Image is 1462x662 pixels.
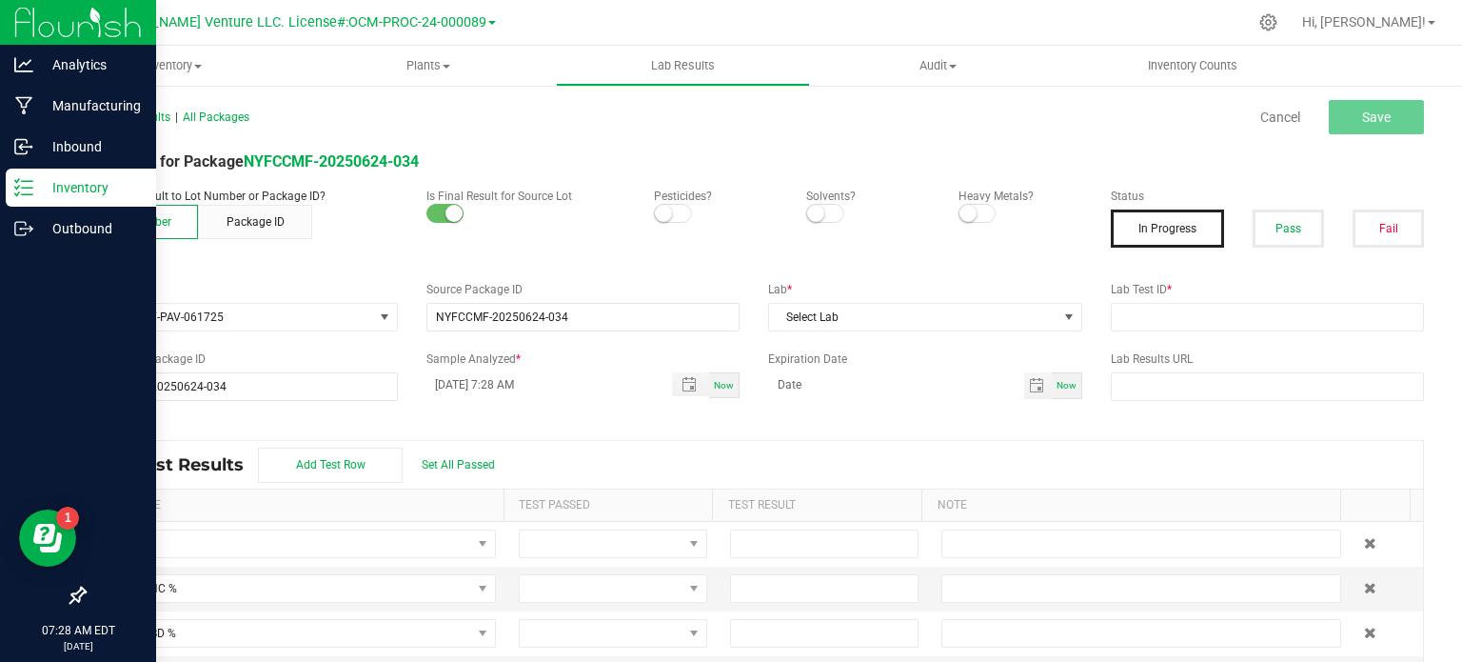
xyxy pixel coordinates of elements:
a: NYFCCMF-20250624-034 [244,152,419,171]
span: Toggle calendar [1024,372,1052,399]
inline-svg: Inbound [14,137,33,156]
span: All Packages [183,110,249,124]
th: Test Result [712,490,921,522]
span: Green [PERSON_NAME] Venture LLC. License#:OCM-PROC-24-000089 [55,14,486,30]
p: Inventory [33,176,148,199]
span: Inventory Counts [1122,57,1263,74]
label: Status [1111,188,1425,205]
a: Plants [301,46,556,86]
input: NO DATA FOUND [85,373,397,400]
p: [DATE] [9,639,148,653]
button: Package ID [198,205,312,239]
iframe: Resource center unread badge [56,507,79,530]
span: Now [714,380,734,391]
span: | [175,110,178,124]
p: Outbound [33,217,148,240]
span: Total THC % [97,575,471,602]
span: Save [1362,110,1391,125]
th: Test Passed [504,490,713,522]
p: Solvents? [806,188,930,205]
p: Analytics [33,53,148,76]
a: Inventory Counts [1065,46,1320,86]
span: Total CBD % [97,620,471,647]
span: Audit [811,57,1064,74]
button: Add Test Row [258,448,403,483]
input: NO DATA FOUND [427,304,740,331]
span: Lab Test Results [99,454,258,475]
a: Audit [810,46,1065,86]
label: Sample Analyzed [426,351,741,368]
span: Inventory [46,57,301,74]
label: Expiration Date [768,351,1082,368]
th: Note [921,490,1340,522]
label: Lab Results URL [1111,351,1425,368]
a: Cancel [1260,108,1300,127]
button: Fail [1353,210,1424,248]
label: Lot Number [84,281,398,298]
span: Hi, [PERSON_NAME]! [1302,14,1426,30]
label: Lab Sample Package ID [84,351,398,368]
span: Toggle popup [672,372,709,396]
button: Pass [1253,210,1324,248]
label: Source Package ID [426,281,741,298]
th: Test Name [85,490,504,522]
inline-svg: Inventory [14,178,33,197]
iframe: Resource center [19,510,76,567]
p: 07:28 AM EDT [9,622,148,639]
span: Lab Result for Package [84,152,419,171]
p: Manufacturing [33,94,148,117]
p: Is Final Result for Source Lot [426,188,626,205]
inline-svg: Analytics [14,55,33,74]
inline-svg: Outbound [14,219,33,238]
span: Plants [302,57,555,74]
span: Now [1057,380,1077,391]
p: Heavy Metals? [958,188,1082,205]
p: Pesticides? [654,188,778,205]
p: Attach lab result to Lot Number or Package ID? [84,188,398,205]
label: Lab [768,281,1082,298]
a: Inventory [46,46,301,86]
a: Lab Results [556,46,811,86]
inline-svg: Manufacturing [14,96,33,115]
span: Lab Results [625,57,741,74]
button: Save [1329,100,1424,134]
div: Manage settings [1256,13,1280,31]
input: MM/dd/yyyy HH:MM a [426,372,653,396]
button: In Progress [1111,210,1225,248]
input: Date [768,372,1024,396]
label: Lab Test ID [1111,281,1425,298]
span: Select Lab [769,304,1057,331]
span: Set All Passed [422,458,495,471]
p: Inbound [33,135,148,158]
span: TAC % [97,531,471,557]
span: PRJT-GWV-PAV-061725 [85,304,373,331]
